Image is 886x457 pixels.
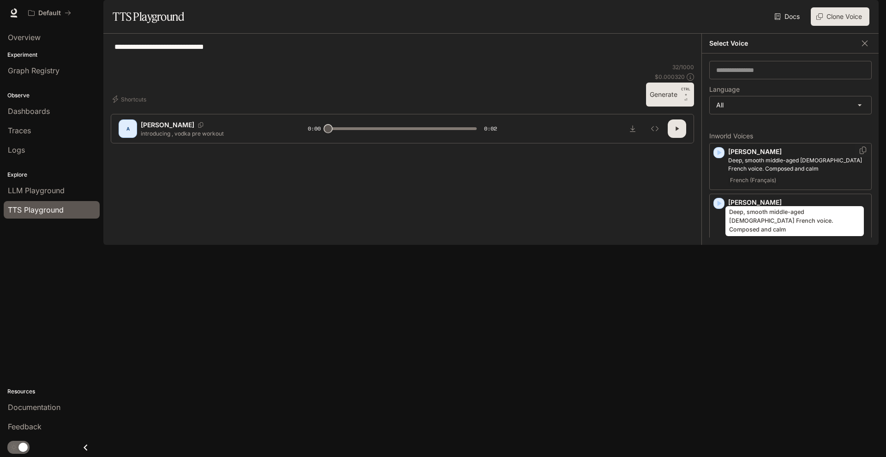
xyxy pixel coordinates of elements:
[655,73,685,81] p: $ 0.000320
[811,7,869,26] button: Clone Voice
[672,63,694,71] p: 32 / 1000
[141,120,194,130] p: [PERSON_NAME]
[646,119,664,138] button: Inspect
[113,7,184,26] h1: TTS Playground
[681,86,690,97] p: CTRL +
[194,122,207,128] button: Copy Voice ID
[141,130,286,137] p: introducing , vodka pre workout
[623,119,642,138] button: Download audio
[725,206,864,236] div: Deep, smooth middle-aged [DEMOGRAPHIC_DATA] French voice. Composed and calm
[710,96,871,114] div: All
[681,86,690,103] p: ⏎
[709,86,740,93] p: Language
[728,175,778,186] span: French (Français)
[308,124,321,133] span: 0:00
[484,124,497,133] span: 0:02
[728,156,868,173] p: Deep, smooth middle-aged male French voice. Composed and calm
[728,147,868,156] p: [PERSON_NAME]
[646,83,694,107] button: GenerateCTRL +⏎
[858,147,868,154] button: Copy Voice ID
[120,121,135,136] div: A
[111,92,150,107] button: Shortcuts
[38,9,61,17] p: Default
[728,198,868,207] p: [PERSON_NAME]
[772,7,803,26] a: Docs
[24,4,75,22] button: All workspaces
[709,133,872,139] p: Inworld Voices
